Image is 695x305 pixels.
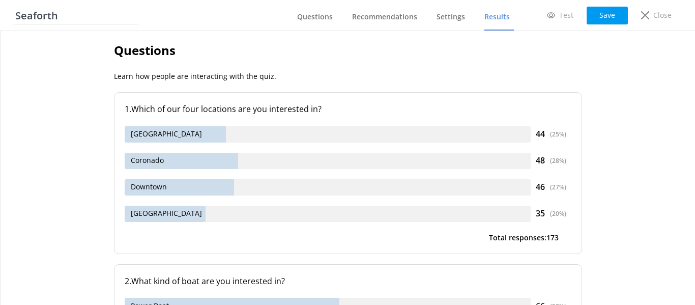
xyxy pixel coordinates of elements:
[125,103,571,116] div: 1
[125,275,571,288] div: 2
[437,12,465,22] span: Settings
[129,103,571,116] p: . Which of our four locations are you interested in?
[125,153,531,169] div: Coronado
[125,126,531,143] div: [GEOGRAPHIC_DATA]
[129,275,571,288] p: . What kind of boat are you interested in?
[125,179,531,196] div: Downtown
[550,156,566,165] div: ( 28 %)
[114,71,582,82] p: Learn how people are interacting with the quiz.
[125,206,531,222] div: [GEOGRAPHIC_DATA]
[489,232,559,243] p: Total responses: 173
[559,10,573,21] p: Test
[550,209,566,218] div: ( 20 %)
[550,129,566,139] div: ( 25 %)
[531,181,571,194] div: 46
[531,154,571,168] div: 48
[540,7,581,24] a: Test
[531,128,571,141] div: 44
[653,10,672,21] p: Close
[550,182,566,192] div: ( 27 %)
[587,7,628,24] button: Save
[297,12,333,22] span: Questions
[484,12,510,22] span: Results
[114,41,582,60] h2: Questions
[531,207,571,220] div: 35
[352,12,417,22] span: Recommendations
